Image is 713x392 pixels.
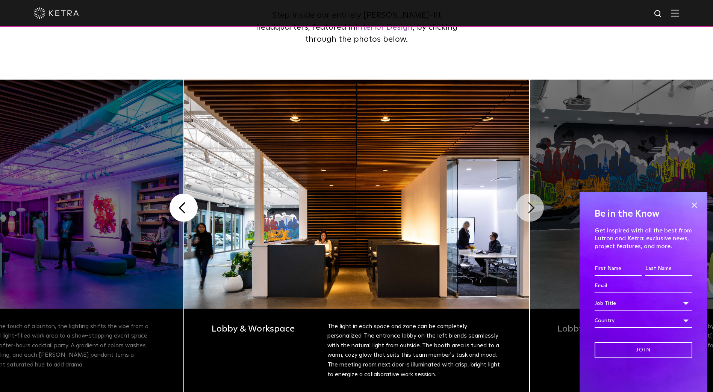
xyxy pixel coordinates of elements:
a: Interior Design [356,23,413,32]
input: First Name [595,262,642,276]
div: Country [595,314,692,328]
h4: Be in the Know [595,207,692,221]
img: 024-booth-seating-web [184,80,529,309]
h4: Lobby & Workspace [212,322,319,336]
img: ketra-logo-2019-white [34,8,79,19]
img: Hamburger%20Nav.svg [671,9,679,17]
button: Previous [170,194,198,222]
img: search icon [654,9,663,19]
span: The light in each space and zone can be completely personalized. The entrance lobby on the left b... [327,323,500,377]
div: Job Title [595,296,692,311]
p: Get inspired with all the best from Lutron and Ketra: exclusive news, project features, and more. [595,227,692,250]
p: Step inside our entirely [PERSON_NAME]-lit headquarters, featured in , by clicking through the ph... [255,10,458,46]
button: Next [516,194,544,222]
input: Join [595,342,692,358]
input: Last Name [645,262,692,276]
input: Email [595,279,692,293]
